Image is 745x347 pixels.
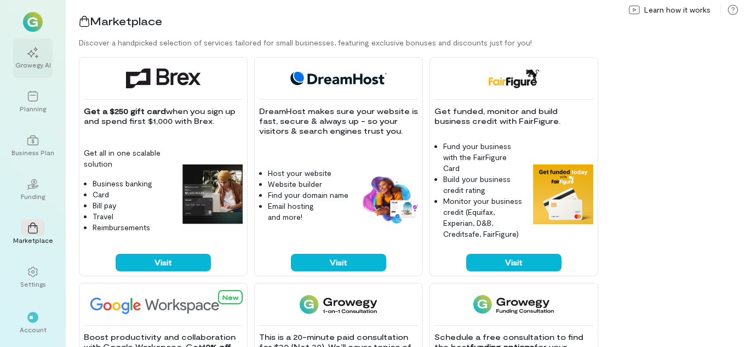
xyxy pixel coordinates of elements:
[126,69,200,88] img: Brex
[84,106,166,116] strong: Get a $250 gift card
[20,325,47,334] div: Account
[90,14,162,27] span: Marketplace
[443,141,524,174] li: Fund your business with the FairFigure Card
[93,189,174,200] li: Card
[20,104,46,113] div: Planning
[443,174,524,196] li: Build your business credit rating
[116,254,211,271] button: Visit
[268,179,349,190] li: Website builder
[466,254,561,271] button: Visit
[13,38,53,78] a: Growegy AI
[13,82,53,122] a: Planning
[13,236,53,244] div: Marketplace
[21,192,45,201] div: Funding
[12,148,54,157] div: Business Plan
[268,201,349,223] li: Email hosting and more!
[259,106,418,136] p: DreamHost makes sure your website is fast, secure & always up - so your visitors & search engines...
[268,168,349,179] li: Host your website
[93,178,174,189] li: Business banking
[13,126,53,166] a: Business Plan
[13,214,53,253] a: Marketplace
[182,164,243,225] img: Brex feature
[79,37,745,48] div: Discover a handpicked selection of services tailored for small businesses, featuring exclusive bo...
[300,294,377,314] img: 1-on-1 Consultation
[644,4,710,15] span: Learn how it works
[93,211,174,222] li: Travel
[358,174,418,225] img: DreamHost feature
[291,254,386,271] button: Visit
[13,258,53,297] a: Settings
[13,170,53,209] a: Funding
[434,106,593,126] p: Get funded, monitor and build business credit with FairFigure.
[443,196,524,240] li: Monitor your business credit (Equifax, Experian, D&B, Creditsafe, FairFigure)
[473,294,554,314] img: Funding Consultation
[15,60,51,69] div: Growegy AI
[84,294,245,314] img: Google Workspace
[488,69,540,88] img: FairFigure
[93,222,174,233] li: Reimbursements
[20,280,46,288] div: Settings
[93,200,174,211] li: Bill pay
[84,147,174,169] p: Get all in one scalable solution
[286,69,391,88] img: DreamHost
[84,106,243,126] p: when you sign up and spend first $1,000 with Brex.
[222,293,238,301] span: New
[268,190,349,201] li: Find your domain name
[533,164,593,225] img: FairFigure feature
